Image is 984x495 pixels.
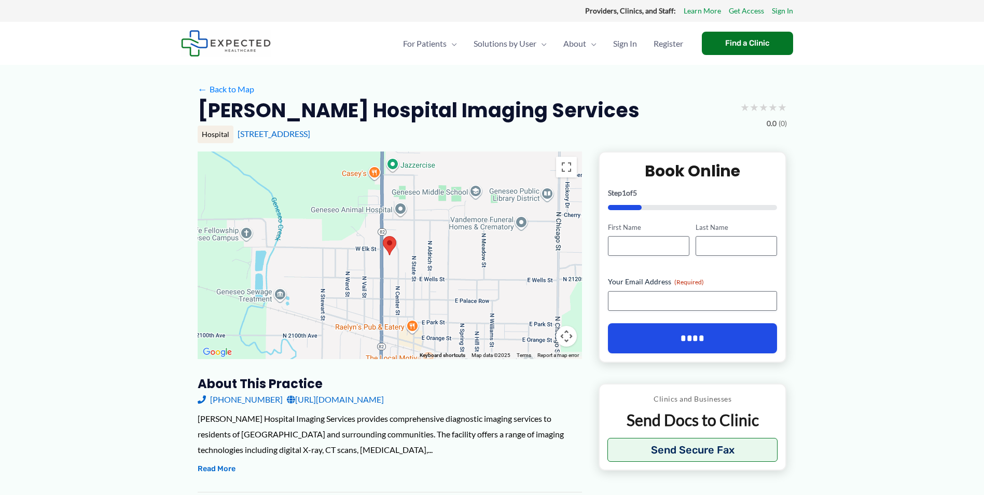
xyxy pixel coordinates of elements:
[403,25,447,62] span: For Patients
[702,32,793,55] a: Find a Clinic
[608,189,778,197] p: Step of
[608,223,689,232] label: First Name
[536,25,547,62] span: Menu Toggle
[395,25,691,62] nav: Primary Site Navigation
[447,25,457,62] span: Menu Toggle
[633,188,637,197] span: 5
[198,98,640,123] h2: [PERSON_NAME] Hospital Imaging Services
[556,326,577,347] button: Map camera controls
[586,25,597,62] span: Menu Toggle
[198,392,283,407] a: [PHONE_NUMBER]
[696,223,777,232] label: Last Name
[517,352,531,358] a: Terms (opens in new tab)
[287,392,384,407] a: [URL][DOMAIN_NAME]
[198,81,254,97] a: ←Back to Map
[740,98,750,117] span: ★
[198,376,582,392] h3: About this practice
[779,117,787,130] span: (0)
[537,352,579,358] a: Report a map error
[645,25,691,62] a: Register
[555,25,605,62] a: AboutMenu Toggle
[395,25,465,62] a: For PatientsMenu Toggle
[750,98,759,117] span: ★
[563,25,586,62] span: About
[607,438,778,462] button: Send Secure Fax
[654,25,683,62] span: Register
[674,278,704,286] span: (Required)
[767,117,777,130] span: 0.0
[608,161,778,181] h2: Book Online
[729,4,764,18] a: Get Access
[474,25,536,62] span: Solutions by User
[607,410,778,430] p: Send Docs to Clinic
[420,352,465,359] button: Keyboard shortcuts
[759,98,768,117] span: ★
[200,346,234,359] img: Google
[465,25,555,62] a: Solutions by UserMenu Toggle
[772,4,793,18] a: Sign In
[198,463,235,475] button: Read More
[684,4,721,18] a: Learn More
[768,98,778,117] span: ★
[556,157,577,177] button: Toggle fullscreen view
[198,126,233,143] div: Hospital
[200,346,234,359] a: Open this area in Google Maps (opens a new window)
[472,352,510,358] span: Map data ©2025
[585,6,676,15] strong: Providers, Clinics, and Staff:
[622,188,626,197] span: 1
[608,277,778,287] label: Your Email Address
[613,25,637,62] span: Sign In
[181,30,271,57] img: Expected Healthcare Logo - side, dark font, small
[605,25,645,62] a: Sign In
[198,84,207,94] span: ←
[607,392,778,406] p: Clinics and Businesses
[778,98,787,117] span: ★
[198,411,582,457] div: [PERSON_NAME] Hospital Imaging Services provides comprehensive diagnostic imaging services to res...
[238,129,310,139] a: [STREET_ADDRESS]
